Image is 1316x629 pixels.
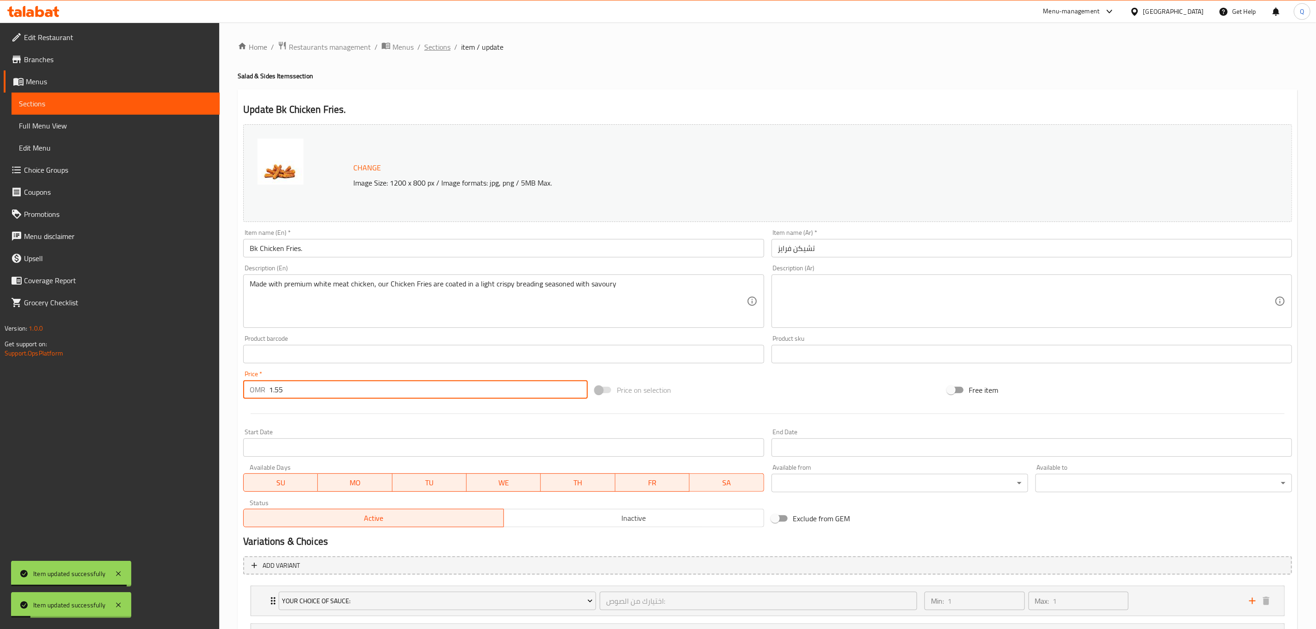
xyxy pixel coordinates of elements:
div: Item updated successfully [33,569,105,579]
a: Grocery Checklist [4,291,220,314]
li: / [271,41,274,52]
span: Restaurants management [289,41,371,52]
li: / [374,41,378,52]
li: / [417,41,421,52]
span: Menus [26,76,212,87]
span: Free item [969,384,999,396]
a: Coupons [4,181,220,203]
span: Edit Menu [19,142,212,153]
input: Enter name En [243,239,764,257]
button: WE [467,473,541,492]
a: Full Menu View [12,115,220,137]
span: Change [353,161,381,175]
p: Image Size: 1200 x 800 px / Image formats: jpg, png / 5MB Max. [350,177,1115,188]
a: Restaurants management [278,41,371,53]
p: Min: [931,595,944,606]
span: FR [619,476,686,489]
span: Upsell [24,253,212,264]
a: Edit Menu [12,137,220,159]
span: WE [470,476,537,489]
a: Edit Restaurant [4,26,220,48]
span: Menus [392,41,414,52]
li: Expand [243,582,1292,620]
p: Max: [1035,595,1049,606]
span: Grocery Checklist [24,297,212,308]
div: Item updated successfully [33,600,105,610]
button: MO [318,473,392,492]
button: Add variant [243,556,1292,575]
a: Upsell [4,247,220,269]
span: Inactive [508,512,760,525]
div: ​ [1035,474,1292,492]
span: Sections [19,98,212,109]
div: [GEOGRAPHIC_DATA] [1143,6,1204,17]
div: ​ [772,474,1028,492]
input: Please enter product barcode [243,345,764,363]
span: MO [322,476,388,489]
span: 1.0.0 [29,322,43,334]
a: Support.OpsPlatform [5,347,63,359]
span: Menu disclaimer [24,231,212,242]
input: Please enter product sku [772,345,1292,363]
span: Full Menu View [19,120,212,131]
a: Sections [424,41,450,52]
span: Your Choice Of Sauce: [282,595,593,607]
li: / [454,41,457,52]
span: Get support on: [5,338,47,350]
img: Chicken_Fries638024707190056629.jpg [257,139,304,185]
span: Promotions [24,209,212,220]
span: Version: [5,322,27,334]
button: SU [243,473,318,492]
button: delete [1259,594,1273,608]
span: TU [396,476,463,489]
button: add [1246,594,1259,608]
input: Please enter price [269,380,588,399]
span: Coupons [24,186,212,198]
a: Menu disclaimer [4,225,220,247]
h4: Salad & Sides Items section [238,71,1298,81]
a: Home [238,41,267,52]
div: Expand [251,586,1284,616]
p: OMR [250,384,265,395]
textarea: Made with premium white meat chicken, our Chicken Fries are coated in a light crispy breading sea... [250,280,746,323]
h2: Update Bk Chicken Fries. [243,103,1292,116]
button: Active [243,509,504,527]
button: Your Choice Of Sauce: [279,592,596,610]
a: Branches [4,48,220,70]
span: Price on selection [617,384,671,396]
a: Promotions [4,203,220,225]
button: SA [690,473,764,492]
a: Menus [381,41,414,53]
input: Enter name Ar [772,239,1292,257]
button: TH [541,473,615,492]
button: Inactive [503,509,764,527]
span: Add variant [263,560,300,571]
span: TH [544,476,611,489]
a: Coverage Report [4,269,220,291]
a: Choice Groups [4,159,220,181]
span: SU [247,476,314,489]
a: Sections [12,93,220,115]
span: Coverage Report [24,275,212,286]
div: Menu-management [1043,6,1100,17]
button: TU [392,473,467,492]
span: item / update [461,41,503,52]
span: Branches [24,54,212,65]
h2: Variations & Choices [243,535,1292,548]
span: Choice Groups [24,164,212,175]
span: Exclude from GEM [793,513,850,524]
a: Menus [4,70,220,93]
span: Edit Restaurant [24,32,212,43]
span: SA [693,476,760,489]
span: Q [1300,6,1304,17]
nav: breadcrumb [238,41,1298,53]
span: Active [247,512,500,525]
button: FR [615,473,690,492]
button: Change [350,158,385,177]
